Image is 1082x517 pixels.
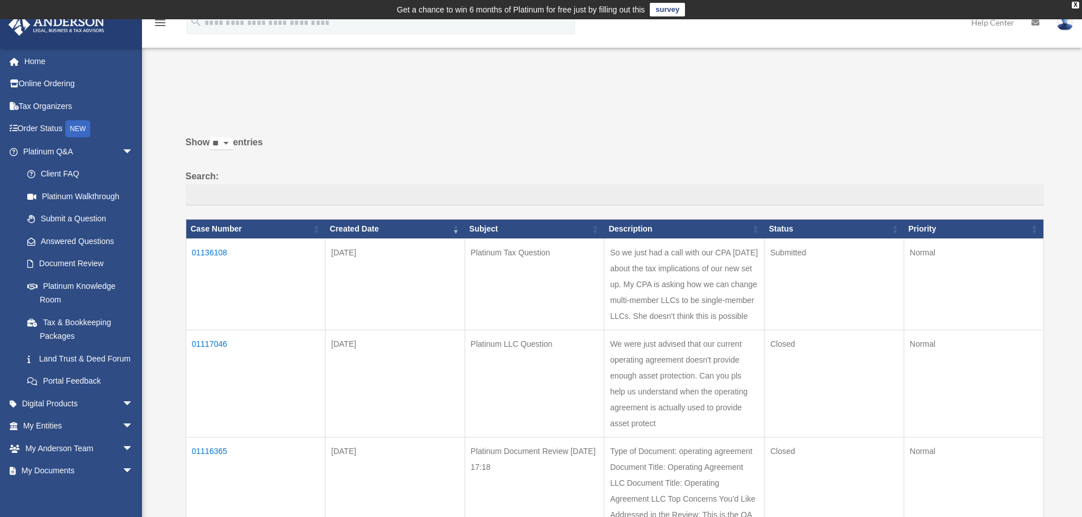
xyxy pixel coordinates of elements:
[904,220,1043,239] th: Priority: activate to sort column ascending
[65,120,90,137] div: NEW
[186,220,325,239] th: Case Number: activate to sort column ascending
[122,392,145,415] span: arrow_drop_down
[764,220,904,239] th: Status: activate to sort column ascending
[16,370,145,393] a: Portal Feedback
[764,330,904,437] td: Closed
[465,330,604,437] td: Platinum LLC Question
[122,415,145,438] span: arrow_drop_down
[122,460,145,483] span: arrow_drop_down
[153,16,167,30] i: menu
[8,460,151,482] a: My Documentsarrow_drop_down
[16,208,145,230] a: Submit a Question
[8,73,151,95] a: Online Ordering
[325,238,465,330] td: [DATE]
[16,163,145,186] a: Client FAQ
[465,220,604,239] th: Subject: activate to sort column ascending
[16,185,145,208] a: Platinum Walkthrough
[5,14,108,36] img: Anderson Advisors Platinum Portal
[16,253,145,275] a: Document Review
[8,392,151,415] a: Digital Productsarrow_drop_down
[8,95,151,117] a: Tax Organizers
[8,140,145,163] a: Platinum Q&Aarrow_drop_down
[186,184,1044,206] input: Search:
[186,134,1044,162] label: Show entries
[8,415,151,438] a: My Entitiesarrow_drop_down
[186,169,1044,206] label: Search:
[604,220,764,239] th: Description: activate to sort column ascending
[1072,2,1079,9] div: close
[122,140,145,163] span: arrow_drop_down
[16,275,145,311] a: Platinum Knowledge Room
[186,330,325,437] td: 01117046
[122,437,145,460] span: arrow_drop_down
[764,238,904,330] td: Submitted
[1056,14,1073,31] img: User Pic
[904,330,1043,437] td: Normal
[153,20,167,30] a: menu
[604,330,764,437] td: We were just advised that our current operating agreement doesn't provide enough asset protection...
[16,230,139,253] a: Answered Questions
[8,117,151,141] a: Order StatusNEW
[904,238,1043,330] td: Normal
[650,3,685,16] a: survey
[186,238,325,330] td: 01136108
[8,50,151,73] a: Home
[325,330,465,437] td: [DATE]
[16,347,145,370] a: Land Trust & Deed Forum
[325,220,465,239] th: Created Date: activate to sort column ascending
[465,238,604,330] td: Platinum Tax Question
[16,311,145,347] a: Tax & Bookkeeping Packages
[397,3,645,16] div: Get a chance to win 6 months of Platinum for free just by filling out this
[190,15,202,28] i: search
[210,137,233,150] select: Showentries
[604,238,764,330] td: So we just had a call with our CPA [DATE] about the tax implications of our new set up. My CPA is...
[8,437,151,460] a: My Anderson Teamarrow_drop_down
